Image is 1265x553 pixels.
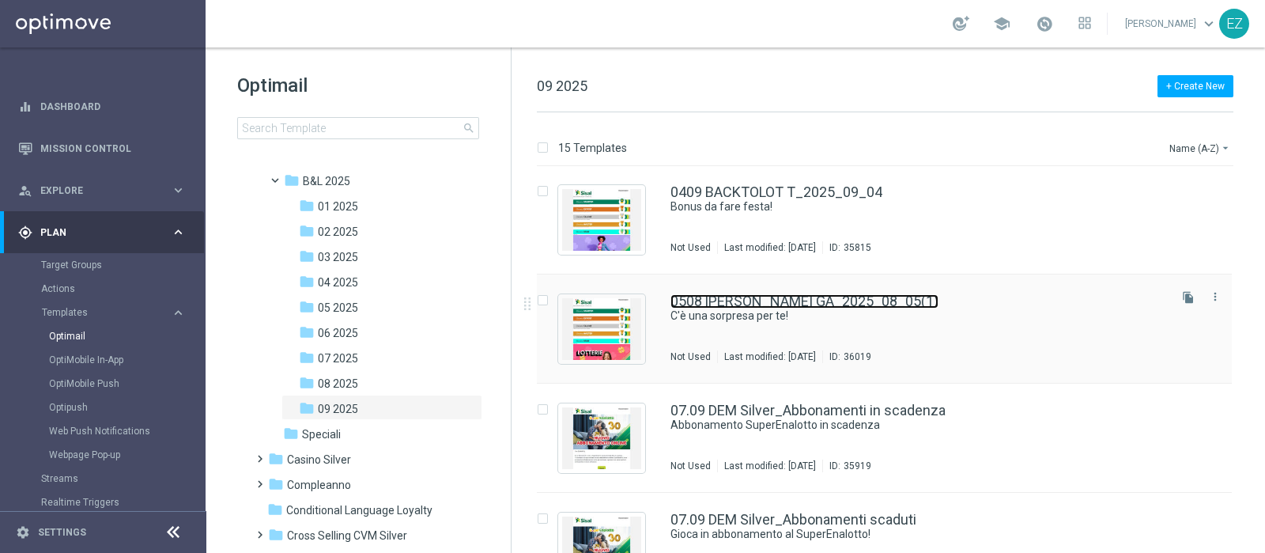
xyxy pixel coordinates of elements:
[318,250,358,264] span: 03 2025
[318,402,358,416] span: 09 2025
[41,491,204,514] div: Realtime Triggers
[718,460,822,472] div: Last modified: [DATE]
[17,184,187,197] button: person_search Explore keyboard_arrow_right
[286,503,432,517] span: Conditional Language Loyalty
[670,418,1129,433] a: Abbonamento SuperEnalotto in scadenza
[18,85,186,127] div: Dashboard
[18,184,32,198] i: person_search
[17,100,187,113] button: equalizer Dashboard
[287,478,351,492] span: Compleanno
[299,223,315,239] i: folder
[171,183,186,198] i: keyboard_arrow_right
[562,298,641,360] img: 36019.jpeg
[822,241,871,254] div: ID:
[670,294,938,309] a: 0508 [PERSON_NAME] GA_2025_08_05(1)
[41,467,204,491] div: Streams
[844,241,871,254] div: 35815
[670,403,946,418] a: 07.09 DEM Silver_Abbonamenti in scadenza
[299,400,315,416] i: folder
[844,350,871,363] div: 36019
[844,460,871,472] div: 35919
[318,326,358,340] span: 06 2025
[318,377,358,391] span: 08 2025
[49,396,204,419] div: Optipush
[318,301,358,315] span: 05 2025
[670,418,1165,433] div: Abbonamento SuperEnalotto in scadenza
[1123,12,1219,36] a: [PERSON_NAME]keyboard_arrow_down
[41,306,187,319] button: Templates keyboard_arrow_right
[49,449,164,461] a: Webpage Pop-up
[299,198,315,214] i: folder
[287,528,407,543] span: Cross Selling CVM Silver
[670,199,1129,214] a: Bonus da fare festa!
[1168,138,1233,157] button: Name (A-Z)arrow_drop_down
[41,253,204,277] div: Target Groups
[49,348,204,372] div: OptiMobile In-App
[49,354,164,366] a: OptiMobile In-App
[299,350,315,366] i: folder
[299,248,315,264] i: folder
[1200,15,1218,32] span: keyboard_arrow_down
[670,185,882,199] a: 0409 BACKTOLOT T_2025_09_04
[670,350,711,363] div: Not Used
[670,513,916,527] a: 07.09 DEM Silver_Abbonamenti scaduti
[299,375,315,391] i: folder
[670,460,711,472] div: Not Used
[267,502,283,517] i: folder
[299,324,315,340] i: folder
[40,85,186,127] a: Dashboard
[318,351,358,366] span: 07 2025
[521,165,1262,275] div: Press SPACE to select this row.
[562,407,641,469] img: 35919.jpeg
[18,100,32,114] i: equalizer
[49,401,164,414] a: Optipush
[17,142,187,155] button: Mission Control
[41,259,164,271] a: Target Groups
[42,308,155,317] span: Templates
[18,127,186,169] div: Mission Control
[41,472,164,485] a: Streams
[318,275,358,290] span: 04 2025
[670,309,1165,324] div: C'è una sorpresa per te!
[1207,287,1223,306] button: more_vert
[284,172,300,188] i: folder
[562,189,641,251] img: 35815.jpeg
[16,525,30,540] i: settings
[1182,291,1195,304] i: file_copy
[1178,287,1199,308] button: file_copy
[1157,75,1233,97] button: + Create New
[1219,9,1249,39] div: EZ
[287,453,351,467] span: Casino Silver
[268,476,284,492] i: folder
[1219,142,1232,154] i: arrow_drop_down
[670,241,711,254] div: Not Used
[299,274,315,290] i: folder
[41,301,204,467] div: Templates
[171,225,186,240] i: keyboard_arrow_right
[17,226,187,239] button: gps_fixed Plan keyboard_arrow_right
[318,199,358,214] span: 01 2025
[49,443,204,467] div: Webpage Pop-up
[463,122,475,134] span: search
[670,309,1129,324] a: C'è una sorpresa per te!
[299,299,315,315] i: folder
[993,15,1010,32] span: school
[718,350,822,363] div: Last modified: [DATE]
[42,308,171,317] div: Templates
[18,184,171,198] div: Explore
[41,277,204,301] div: Actions
[18,225,32,240] i: gps_fixed
[18,225,171,240] div: Plan
[49,377,164,390] a: OptiMobile Push
[49,324,204,348] div: Optimail
[237,117,479,139] input: Search Template
[822,460,871,472] div: ID:
[49,372,204,396] div: OptiMobile Push
[1209,290,1222,303] i: more_vert
[40,186,171,195] span: Explore
[41,496,164,509] a: Realtime Triggers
